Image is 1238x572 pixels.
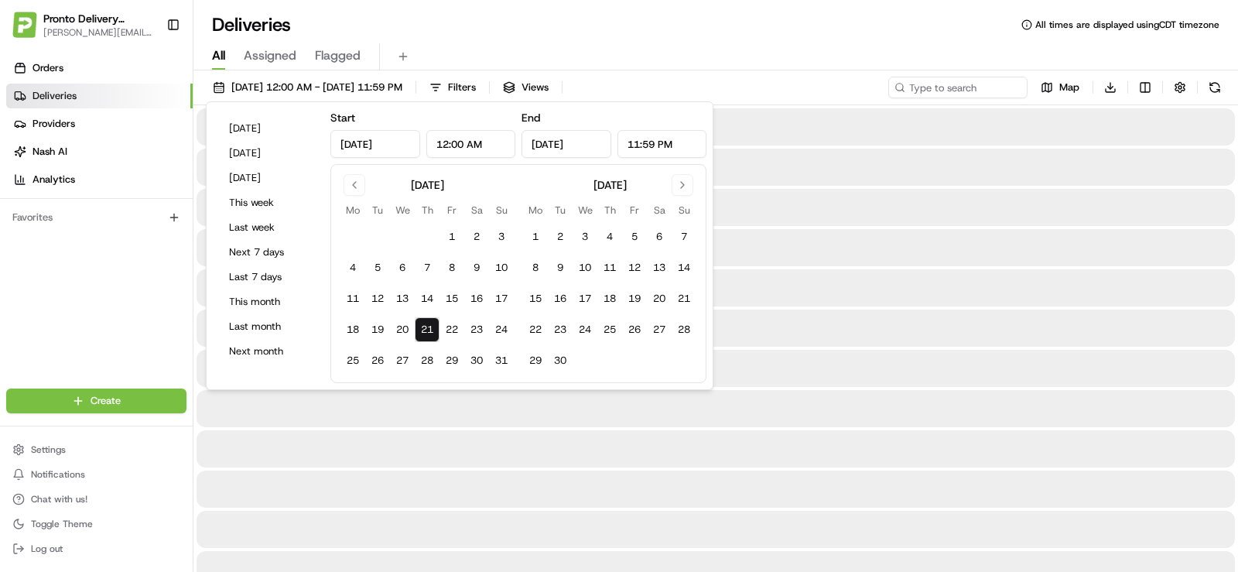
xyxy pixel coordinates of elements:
button: [DATE] [222,142,315,164]
div: Start new chat [53,148,254,163]
img: 1736555255976-a54dd68f-1ca7-489b-9aae-adbdc363a1c4 [15,148,43,176]
div: 💻 [131,226,143,238]
button: 25 [340,348,365,373]
button: 17 [489,286,514,311]
button: 6 [647,224,672,249]
button: 14 [672,255,696,280]
button: 27 [647,317,672,342]
button: 1 [523,224,548,249]
button: Last 7 days [222,266,315,288]
input: Date [330,130,420,158]
button: Settings [6,439,186,461]
button: 26 [622,317,647,342]
span: Orders [32,61,63,75]
button: 12 [622,255,647,280]
img: Pronto Delivery Service [12,12,37,37]
span: Filters [448,80,476,94]
a: 💻API Documentation [125,218,255,246]
button: Map [1034,77,1086,98]
button: 24 [573,317,597,342]
button: 5 [622,224,647,249]
th: Friday [439,202,464,218]
button: 19 [622,286,647,311]
button: 31 [489,348,514,373]
button: Chat with us! [6,488,186,510]
a: Analytics [6,167,193,192]
button: 17 [573,286,597,311]
th: Thursday [597,202,622,218]
button: 24 [489,317,514,342]
button: 11 [340,286,365,311]
span: Deliveries [32,89,77,103]
button: Last month [222,316,315,337]
button: 13 [647,255,672,280]
button: Go to next month [672,174,693,196]
label: Start [330,111,355,125]
a: Powered byPylon [109,262,187,274]
button: 29 [523,348,548,373]
button: 8 [439,255,464,280]
span: Toggle Theme [31,518,93,530]
span: API Documentation [146,224,248,240]
input: Time [426,130,516,158]
button: Filters [422,77,483,98]
button: 28 [672,317,696,342]
button: 3 [573,224,597,249]
button: 16 [548,286,573,311]
button: Go to previous month [344,174,365,196]
input: Clear [40,100,255,116]
button: [DATE] 12:00 AM - [DATE] 11:59 PM [206,77,409,98]
span: Nash AI [32,145,67,159]
div: [DATE] [411,177,444,193]
button: 20 [647,286,672,311]
button: 4 [597,224,622,249]
label: End [522,111,540,125]
span: Pylon [154,262,187,274]
button: This week [222,192,315,214]
img: Nash [15,15,46,46]
button: Views [496,77,556,98]
button: 16 [464,286,489,311]
span: [DATE] 12:00 AM - [DATE] 11:59 PM [231,80,402,94]
span: Notifications [31,468,85,481]
a: Providers [6,111,193,136]
button: 30 [464,348,489,373]
span: All times are displayed using CDT timezone [1035,19,1219,31]
th: Friday [622,202,647,218]
button: 4 [340,255,365,280]
button: 28 [415,348,439,373]
button: 2 [464,224,489,249]
button: 27 [390,348,415,373]
button: 7 [415,255,439,280]
button: Pronto Delivery ServicePronto Delivery Service[PERSON_NAME][EMAIL_ADDRESS][DOMAIN_NAME] [6,6,160,43]
button: 15 [439,286,464,311]
button: 26 [365,348,390,373]
button: Pronto Delivery Service [43,11,154,26]
button: 29 [439,348,464,373]
button: Next 7 days [222,241,315,263]
div: [DATE] [593,177,627,193]
button: [PERSON_NAME][EMAIL_ADDRESS][DOMAIN_NAME] [43,26,154,39]
button: 22 [439,317,464,342]
span: Knowledge Base [31,224,118,240]
button: 2 [548,224,573,249]
button: 18 [597,286,622,311]
span: All [212,46,225,65]
button: 1 [439,224,464,249]
span: Chat with us! [31,493,87,505]
th: Thursday [415,202,439,218]
button: 3 [489,224,514,249]
span: Flagged [315,46,361,65]
button: 8 [523,255,548,280]
button: 22 [523,317,548,342]
button: 9 [464,255,489,280]
button: 13 [390,286,415,311]
button: 19 [365,317,390,342]
button: 21 [672,286,696,311]
button: Last week [222,217,315,238]
th: Saturday [464,202,489,218]
button: 25 [597,317,622,342]
button: 5 [365,255,390,280]
th: Tuesday [365,202,390,218]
